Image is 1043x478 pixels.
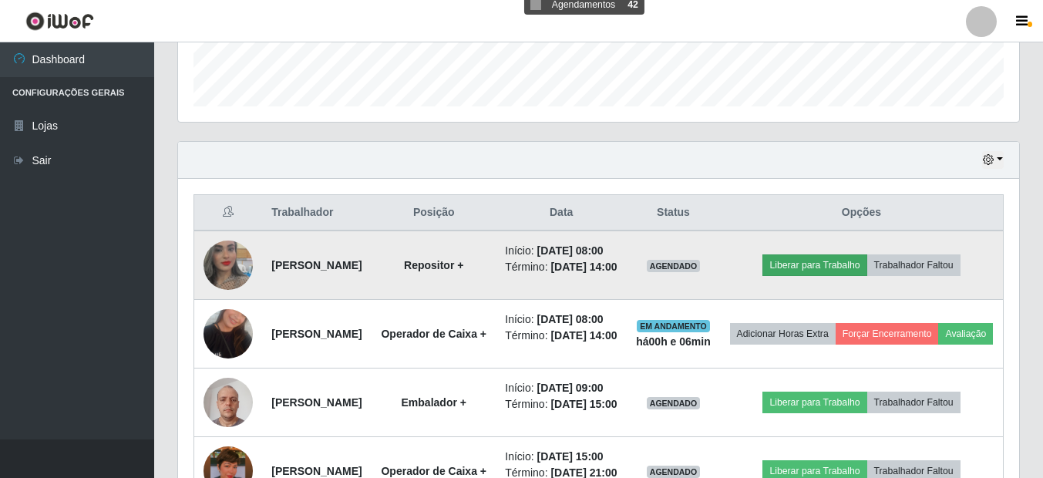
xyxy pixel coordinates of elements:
[730,323,836,345] button: Adicionar Horas Extra
[271,465,362,477] strong: [PERSON_NAME]
[836,323,939,345] button: Forçar Encerramento
[627,195,720,231] th: Status
[496,195,627,231] th: Data
[550,329,617,342] time: [DATE] 14:00
[550,398,617,410] time: [DATE] 15:00
[537,450,604,463] time: [DATE] 15:00
[381,328,486,340] strong: Operador de Caixa +
[720,195,1004,231] th: Opções
[381,465,486,477] strong: Operador de Caixa +
[550,261,617,273] time: [DATE] 14:00
[271,259,362,271] strong: [PERSON_NAME]
[637,320,710,332] span: EM ANDAMENTO
[262,195,372,231] th: Trabalhador
[25,12,94,31] img: CoreUI Logo
[505,328,617,344] li: Término:
[647,260,701,272] span: AGENDADO
[404,259,463,271] strong: Repositor +
[505,311,617,328] li: Início:
[636,335,711,348] strong: há 00 h e 06 min
[271,396,362,409] strong: [PERSON_NAME]
[647,397,701,409] span: AGENDADO
[204,369,253,435] img: 1723391026413.jpeg
[505,396,617,412] li: Término:
[204,221,253,309] img: 1653531676872.jpeg
[204,290,253,378] img: 1730602646133.jpeg
[505,259,617,275] li: Término:
[762,392,866,413] button: Liberar para Trabalho
[867,392,961,413] button: Trabalhador Faltou
[537,382,604,394] time: [DATE] 09:00
[867,254,961,276] button: Trabalhador Faltou
[372,195,496,231] th: Posição
[505,243,617,259] li: Início:
[505,380,617,396] li: Início:
[762,254,866,276] button: Liberar para Trabalho
[537,313,604,325] time: [DATE] 08:00
[537,244,604,257] time: [DATE] 08:00
[505,449,617,465] li: Início:
[271,328,362,340] strong: [PERSON_NAME]
[647,466,701,478] span: AGENDADO
[402,396,466,409] strong: Embalador +
[938,323,993,345] button: Avaliação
